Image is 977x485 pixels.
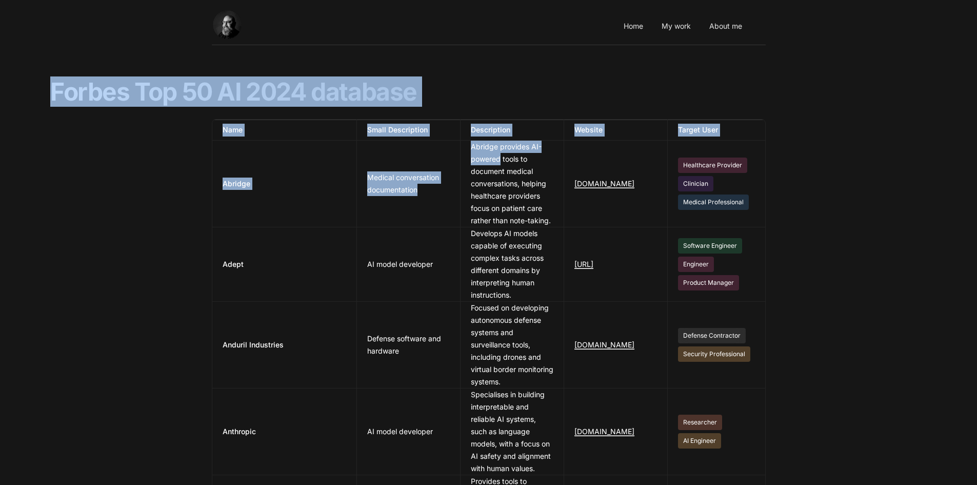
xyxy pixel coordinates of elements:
a: About me [706,12,745,41]
a: [URL] [574,260,593,269]
a: Home [621,12,646,41]
img: Logo [213,10,259,39]
nav: Main [212,8,766,45]
p: Abridge provides AI-powered tools to document medical conversations, helping healthcare providers... [471,141,553,227]
span: Healthcare Provider [678,158,747,173]
div: Name [223,124,347,137]
p: Develops AI models capable of executing complex tasks across different domains by interpreting hu... [471,227,553,301]
span: Researcher [678,415,722,430]
a: Anduril Industries [223,339,347,351]
a: [DOMAIN_NAME] [574,340,634,350]
span: Engineer [678,257,714,272]
a: My work [659,12,694,41]
h1: Forbes Top 50 AI 2024 database [49,76,418,108]
a: Adept [223,258,347,270]
p: Specialises in building interpretable and reliable AI systems, such as language models, with a fo... [471,389,553,475]
div: Target User [678,124,761,137]
p: Focused on developing autonomous defense systems and surveillance tools, including drones and vir... [471,302,553,388]
a: [DOMAIN_NAME] [574,179,634,188]
div: Description [471,124,553,137]
span: Medical Professional [678,195,749,210]
span: Defense Contractor [678,328,746,343]
p: Defense software and hardware [367,333,450,357]
span: Security Professional [678,346,750,362]
span: Software Engineer [678,238,742,254]
a: Abridge [223,178,347,190]
p: AI model developer [367,258,450,270]
a: Logo [213,12,259,41]
span: Product Manager [678,275,739,290]
span: Clinician [678,176,713,191]
div: Small Description [367,124,450,137]
p: AI model developer [367,425,450,438]
div: Website [574,124,657,137]
a: Anthropic [223,425,347,438]
a: [DOMAIN_NAME] [574,427,634,436]
span: AI Engineer [678,433,721,449]
p: Medical conversation documentation [367,171,450,196]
